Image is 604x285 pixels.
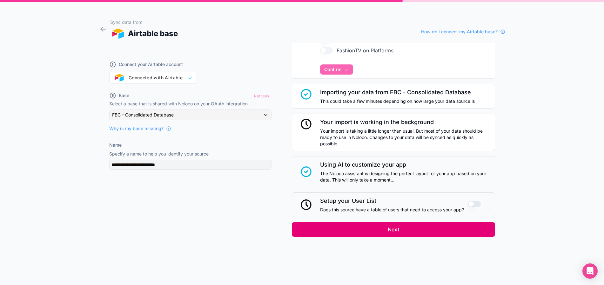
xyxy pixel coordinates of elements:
[110,29,126,39] img: AIRTABLE
[337,47,393,54] span: FashionTV on Platforms
[320,160,491,169] span: Using AI to customize your app
[109,101,272,107] p: Select a base that is shared with Noloco on your OAuth integration.
[320,196,464,205] span: Setup your User List
[112,112,174,118] span: FBC - Consolidated Database
[320,128,491,147] span: Your import is taking a little longer than usual. But most of your data should be ready to use in...
[320,88,475,97] span: Importing your data from FBC - Consolidated Database
[109,125,164,132] span: Why is my base missing?
[320,98,475,104] span: This could take a few minutes depending on how large your data source is
[109,142,122,148] label: Name
[109,125,171,132] a: Why is my base missing?
[320,118,491,127] span: Your import is working in the background
[119,61,183,68] span: Connect your Airtable account
[292,222,495,237] button: Next
[421,29,498,35] span: How do I connect my Airtable base?
[110,19,178,25] h1: Sync data from
[109,109,272,120] button: FBC - Consolidated Database
[421,29,505,35] a: How do I connect my Airtable base?
[320,207,464,213] span: Does this source have a table of users that need to access your app?
[110,28,178,39] div: Airtable base
[320,170,491,183] span: The Noloco assistant is designing the perfect layout for your app based on your data. This will o...
[109,151,272,157] p: Specify a name to help you identify your source
[119,92,129,99] span: Base
[582,263,598,279] div: Open Intercom Messenger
